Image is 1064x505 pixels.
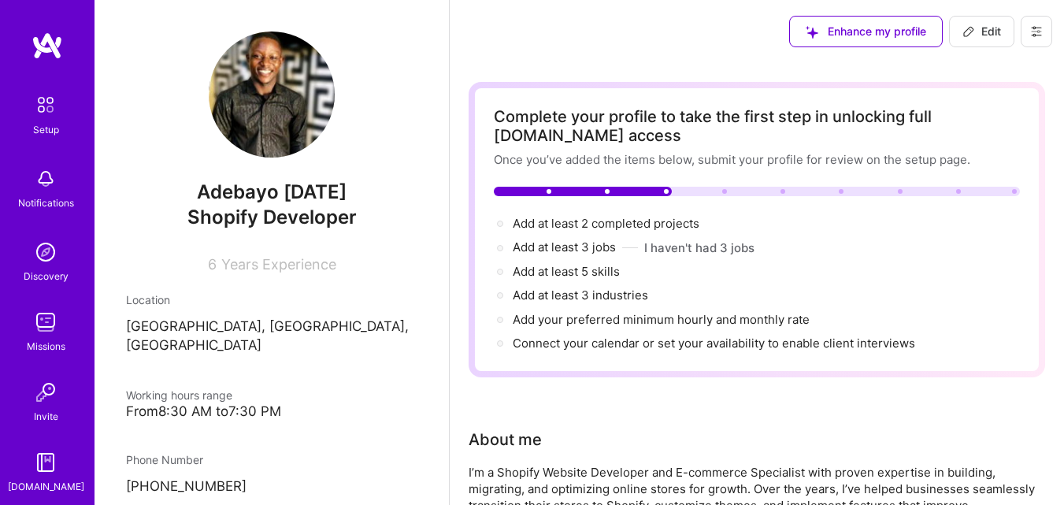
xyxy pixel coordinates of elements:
[126,453,203,466] span: Phone Number
[644,240,754,256] button: I haven't had 3 jobs
[187,206,357,228] span: Shopify Developer
[27,338,65,355] div: Missions
[8,478,84,495] div: [DOMAIN_NAME]
[30,377,61,408] img: Invite
[513,264,620,279] span: Add at least 5 skills
[126,180,417,204] span: Adebayo [DATE]
[962,24,1001,39] span: Edit
[24,268,69,284] div: Discovery
[30,236,61,268] img: discovery
[949,16,1014,47] button: Edit
[30,447,61,478] img: guide book
[126,388,232,402] span: Working hours range
[33,121,59,138] div: Setup
[513,288,648,303] span: Add at least 3 industries
[29,88,62,121] img: setup
[126,291,417,308] div: Location
[34,408,58,425] div: Invite
[513,312,810,327] span: Add your preferred minimum hourly and monthly rate
[30,163,61,195] img: bell
[513,216,699,231] span: Add at least 2 completed projects
[126,403,417,420] div: From 8:30 AM to 7:30 PM
[494,107,1020,145] div: Complete your profile to take the first step in unlocking full [DOMAIN_NAME] access
[513,240,616,254] span: Add at least 3 jobs
[513,336,915,351] span: Connect your calendar or set your availability to enable client interviews
[32,32,63,60] img: logo
[18,195,74,211] div: Notifications
[126,477,417,496] p: [PHONE_NUMBER]
[126,317,417,355] p: [GEOGRAPHIC_DATA], [GEOGRAPHIC_DATA], [GEOGRAPHIC_DATA]
[494,151,1020,168] div: Once you’ve added the items below, submit your profile for review on the setup page.
[221,256,336,273] span: Years Experience
[469,428,542,451] div: About me
[209,32,335,158] img: User Avatar
[30,306,61,338] img: teamwork
[208,256,217,273] span: 6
